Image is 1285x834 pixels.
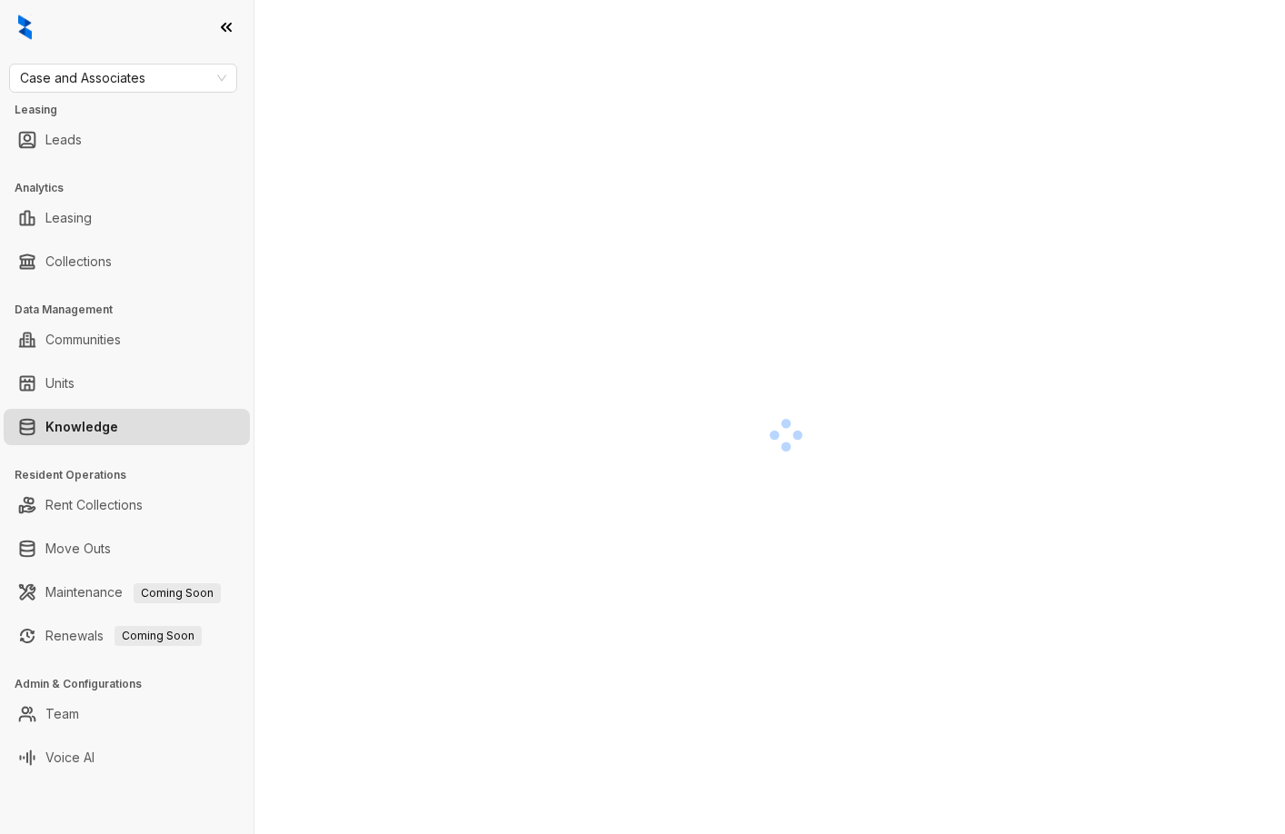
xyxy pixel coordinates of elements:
img: logo [18,15,32,40]
span: Coming Soon [115,626,202,646]
a: Units [45,365,75,402]
span: Coming Soon [134,583,221,603]
a: Collections [45,243,112,280]
li: Team [4,696,250,732]
h3: Analytics [15,180,254,196]
li: Rent Collections [4,487,250,523]
a: Rent Collections [45,487,143,523]
li: Units [4,365,250,402]
a: Leads [45,122,82,158]
a: Knowledge [45,409,118,445]
h3: Resident Operations [15,467,254,483]
a: Move Outs [45,531,111,567]
li: Collections [4,243,250,280]
span: Case and Associates [20,65,226,92]
a: Leasing [45,200,92,236]
li: Communities [4,322,250,358]
li: Renewals [4,618,250,654]
li: Leasing [4,200,250,236]
li: Knowledge [4,409,250,445]
a: Voice AI [45,740,95,776]
a: Team [45,696,79,732]
li: Voice AI [4,740,250,776]
h3: Admin & Configurations [15,676,254,692]
li: Maintenance [4,574,250,611]
li: Leads [4,122,250,158]
a: Communities [45,322,121,358]
h3: Data Management [15,302,254,318]
a: RenewalsComing Soon [45,618,202,654]
li: Move Outs [4,531,250,567]
h3: Leasing [15,102,254,118]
